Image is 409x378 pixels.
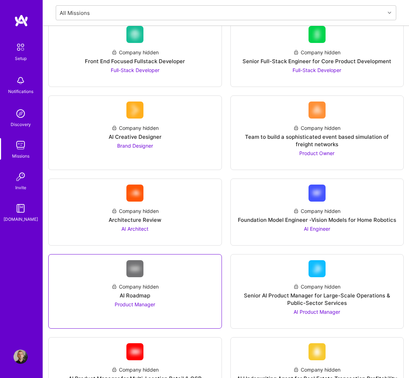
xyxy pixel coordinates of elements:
[236,185,398,240] a: Company LogoCompany hiddenFoundation Model Engineer -Vision Models for Home RoboticsAI Engineer
[4,215,38,223] div: [DOMAIN_NAME]
[12,350,29,364] a: User Avatar
[304,226,330,232] span: AI Engineer
[309,260,326,277] img: Company Logo
[54,185,216,240] a: Company LogoCompany hiddenArchitecture ReviewAI Architect
[13,106,28,121] img: discovery
[126,102,143,119] img: Company Logo
[13,201,28,215] img: guide book
[236,260,398,323] a: Company LogoCompany hiddenSenior AI Product Manager for Large-Scale Operations & Public-Sector Se...
[13,170,28,184] img: Invite
[15,55,27,62] div: Setup
[309,26,326,43] img: Company Logo
[60,9,90,17] div: All Missions
[293,67,341,73] span: Full-Stack Developer
[117,143,153,149] span: Brand Designer
[120,292,150,299] div: AI Roadmap
[111,366,159,373] div: Company hidden
[293,207,340,215] div: Company hidden
[236,133,398,148] div: Team to build a sophisticated event based simulation of freight networks
[126,26,143,43] img: Company Logo
[126,343,143,360] img: Company Logo
[111,67,159,73] span: Full-Stack Developer
[13,73,28,88] img: bell
[111,283,159,290] div: Company hidden
[238,216,396,224] div: Foundation Model Engineer -Vision Models for Home Robotics
[236,26,398,81] a: Company LogoCompany hiddenSenior Full-Stack Engineer for Core Product DevelopmentFull-Stack Devel...
[236,292,398,307] div: Senior AI Product Manager for Large-Scale Operations & Public-Sector Services
[111,49,159,56] div: Company hidden
[293,366,340,373] div: Company hidden
[309,185,326,202] img: Company Logo
[8,88,33,95] div: Notifications
[293,124,340,132] div: Company hidden
[54,102,216,164] a: Company LogoCompany hiddenAI Creative DesignerBrand Designer
[236,102,398,164] a: Company LogoCompany hiddenTeam to build a sophisticated event based simulation of freight network...
[14,14,28,27] img: logo
[109,216,161,224] div: Architecture Review
[126,260,143,277] img: Company Logo
[54,260,216,323] a: Company LogoCompany hiddenAI RoadmapProduct Manager
[109,133,162,141] div: AI Creative Designer
[15,184,26,191] div: Invite
[293,49,340,56] div: Company hidden
[13,40,28,55] img: setup
[294,309,340,315] span: AI Product Manager
[121,226,148,232] span: AI Architect
[11,121,31,128] div: Discovery
[13,350,28,364] img: User Avatar
[13,138,28,152] img: teamwork
[12,152,29,160] div: Missions
[309,343,326,360] img: Company Logo
[111,124,159,132] div: Company hidden
[293,283,340,290] div: Company hidden
[85,57,185,65] div: Front End Focused Fullstack Developer
[115,301,155,307] span: Product Manager
[242,57,391,65] div: Senior Full-Stack Engineer for Core Product Development
[309,102,326,119] img: Company Logo
[111,207,159,215] div: Company hidden
[299,150,334,156] span: Product Owner
[388,11,391,15] i: icon Chevron
[126,185,143,202] img: Company Logo
[54,26,216,81] a: Company LogoCompany hiddenFront End Focused Fullstack DeveloperFull-Stack Developer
